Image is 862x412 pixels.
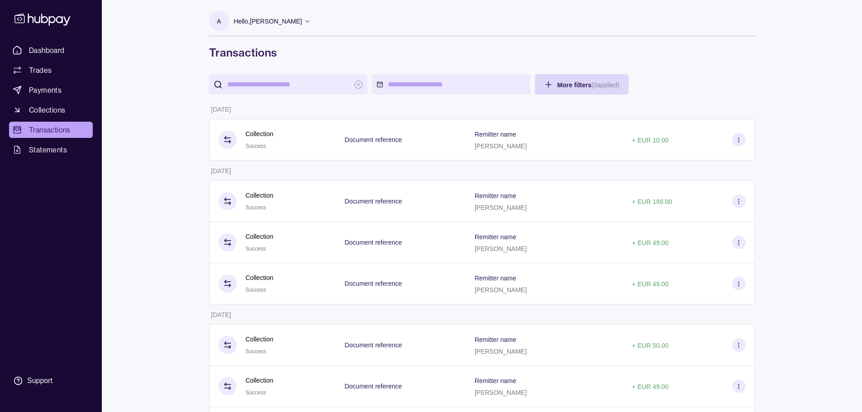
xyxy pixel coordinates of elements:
[591,81,619,89] p: ( 0 applied)
[211,106,231,113] p: [DATE]
[535,74,629,95] button: More filters(0applied)
[246,143,266,149] span: Success
[344,239,402,246] p: Document reference
[632,383,669,390] p: + EUR 49.00
[475,348,527,355] p: [PERSON_NAME]
[475,377,516,384] p: Remitter name
[9,102,93,118] a: Collections
[9,62,93,78] a: Trades
[475,204,527,211] p: [PERSON_NAME]
[29,65,52,76] span: Trades
[475,286,527,294] p: [PERSON_NAME]
[246,375,273,385] p: Collection
[475,131,516,138] p: Remitter name
[344,383,402,390] p: Document reference
[632,280,669,288] p: + EUR 49.00
[246,204,266,211] span: Success
[217,16,221,26] p: A
[211,311,231,318] p: [DATE]
[9,42,93,58] a: Dashboard
[475,275,516,282] p: Remitter name
[27,376,52,386] div: Support
[9,371,93,390] a: Support
[246,246,266,252] span: Success
[29,124,71,135] span: Transactions
[227,74,349,95] input: search
[246,232,273,242] p: Collection
[475,389,527,396] p: [PERSON_NAME]
[475,142,527,150] p: [PERSON_NAME]
[475,245,527,252] p: [PERSON_NAME]
[246,190,273,200] p: Collection
[344,136,402,143] p: Document reference
[9,82,93,98] a: Payments
[246,348,266,355] span: Success
[246,129,273,139] p: Collection
[246,334,273,344] p: Collection
[632,198,672,205] p: + EUR 199.00
[632,137,669,144] p: + EUR 10.00
[246,389,266,396] span: Success
[246,287,266,293] span: Success
[9,122,93,138] a: Transactions
[29,85,62,95] span: Payments
[29,144,67,155] span: Statements
[475,192,516,199] p: Remitter name
[475,233,516,241] p: Remitter name
[632,239,669,246] p: + EUR 49.00
[29,104,65,115] span: Collections
[211,167,231,175] p: [DATE]
[344,280,402,287] p: Document reference
[632,342,669,349] p: + EUR 50.00
[29,45,65,56] span: Dashboard
[475,336,516,343] p: Remitter name
[344,198,402,205] p: Document reference
[557,81,620,89] span: More filters
[234,16,302,26] p: Hello, [PERSON_NAME]
[209,45,755,60] h1: Transactions
[246,273,273,283] p: Collection
[344,341,402,349] p: Document reference
[9,142,93,158] a: Statements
